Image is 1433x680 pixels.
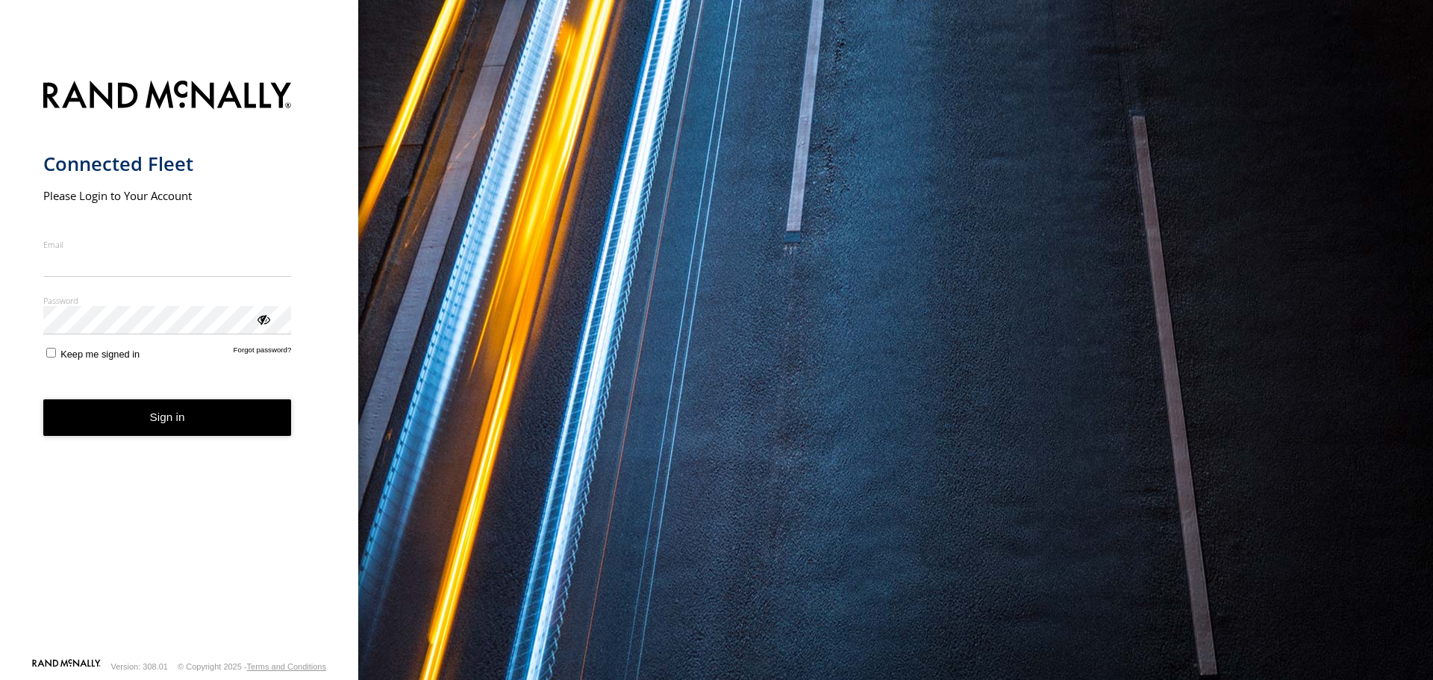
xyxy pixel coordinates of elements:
img: Rand McNally [43,78,292,116]
span: Keep me signed in [60,349,140,360]
label: Email [43,239,292,250]
a: Visit our Website [32,659,101,674]
h1: Connected Fleet [43,152,292,176]
input: Keep me signed in [46,348,56,358]
form: main [43,72,316,658]
div: ViewPassword [255,311,270,326]
div: Version: 308.01 [111,662,168,671]
label: Password [43,295,292,306]
button: Sign in [43,399,292,436]
h2: Please Login to Your Account [43,188,292,203]
a: Terms and Conditions [247,662,326,671]
div: © Copyright 2025 - [178,662,326,671]
a: Forgot password? [234,346,292,360]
